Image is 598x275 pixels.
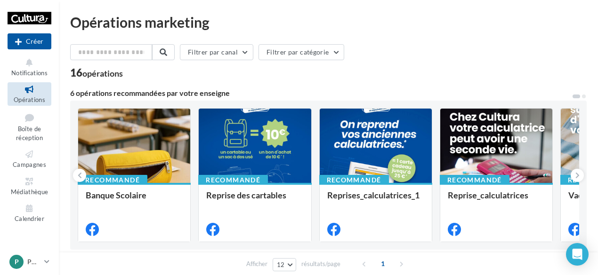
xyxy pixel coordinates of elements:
div: opérations [82,69,123,78]
a: P PUBLIER [8,253,51,271]
span: Médiathèque [11,188,48,196]
div: Recommandé [319,175,389,185]
span: 1 [375,256,390,271]
a: Opérations [8,82,51,105]
div: Banque Scolaire [86,190,183,209]
span: Calendrier [15,215,44,222]
button: Filtrer par catégorie [259,44,344,60]
p: PUBLIER [27,257,40,267]
a: Campagnes [8,147,51,170]
div: Recommandé [78,175,147,185]
div: Recommandé [440,175,509,185]
button: Filtrer par canal [180,44,253,60]
button: Créer [8,33,51,49]
div: 16 [70,68,123,78]
span: résultats/page [301,259,340,268]
span: Campagnes [13,161,46,168]
div: 6 opérations recommandées par votre enseigne [70,89,572,97]
div: Open Intercom Messenger [566,243,589,266]
span: 12 [277,261,285,268]
div: Opérations marketing [70,15,587,29]
span: Opérations [14,96,45,103]
div: Reprise_calculatrices [448,190,545,209]
span: Afficher [246,259,267,268]
a: Médiathèque [8,174,51,197]
div: Nouvelle campagne [8,33,51,49]
div: Recommandé [198,175,268,185]
button: Notifications [8,55,51,79]
span: Notifications [11,69,48,77]
span: P [15,257,19,267]
a: Boîte de réception [8,110,51,144]
div: Reprises_calculatrices_1 [327,190,424,209]
div: Reprise des cartables [206,190,303,209]
button: 12 [273,258,297,271]
a: Calendrier [8,201,51,224]
span: Boîte de réception [16,125,43,141]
